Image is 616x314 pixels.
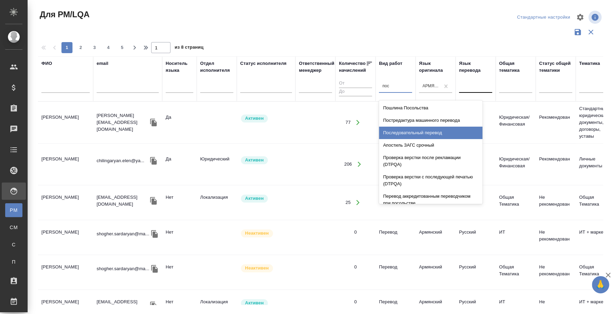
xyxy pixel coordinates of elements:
[240,229,292,238] div: Наши пути разошлись: исполнитель с нами не работает
[459,60,492,74] div: Язык перевода
[379,171,482,190] div: Проверка верстки с последующей печатью (DTPQA)
[539,60,572,74] div: Статус общей тематики
[97,298,148,312] p: [EMAIL_ADDRESS][DOMAIN_NAME]
[9,258,19,265] span: П
[200,60,233,74] div: Отдел исполнителя
[75,44,86,51] span: 2
[148,156,159,166] button: Скопировать
[245,157,264,164] p: Активен
[162,110,197,135] td: Да
[240,298,292,308] div: Рядовой исполнитель: назначай с учетом рейтинга
[375,152,415,176] td: Перевод
[344,161,352,168] div: 206
[536,110,576,135] td: Рекомендован
[345,119,351,126] div: 77
[75,42,86,53] button: 2
[97,60,108,67] div: email
[375,110,415,135] td: Перевод
[5,255,22,269] a: П
[162,225,197,249] td: Нет
[352,157,366,171] button: Открыть работы
[103,42,114,53] button: 4
[9,224,19,231] span: CM
[379,190,482,209] div: Перевод аккредитованным переводчиком при посольстве
[515,12,572,23] div: split button
[9,207,19,214] span: PM
[245,195,264,202] p: Активен
[89,42,100,53] button: 3
[245,230,269,237] p: Неактивен
[496,260,536,284] td: Общая Тематика
[148,196,159,206] button: Скопировать
[166,60,193,74] div: Носитель языка
[148,117,159,128] button: Скопировать
[245,115,264,122] p: Активен
[379,139,482,151] div: Апостиль ЗАГС срочный
[38,225,93,249] td: [PERSON_NAME]
[89,44,100,51] span: 3
[97,194,148,208] p: [EMAIL_ADDRESS][DOMAIN_NAME]
[536,152,576,176] td: Рекомендован
[197,190,237,215] td: Локализация
[572,9,588,26] span: Настроить таблицу
[103,44,114,51] span: 4
[38,152,93,176] td: [PERSON_NAME]
[588,11,603,24] span: Посмотреть информацию
[579,60,600,67] div: Тематика
[9,241,19,248] span: С
[536,225,576,249] td: Не рекомендован
[576,225,616,249] td: ИТ + маркетинг
[584,26,597,39] button: Сбросить фильтры
[415,225,456,249] td: Армянский
[197,152,237,176] td: Юридический
[240,114,292,123] div: Рядовой исполнитель: назначай с учетом рейтинга
[41,60,52,67] div: ФИО
[339,88,372,96] input: До
[571,26,584,39] button: Сохранить фильтры
[175,43,204,53] span: из 8 страниц
[351,196,365,210] button: Открыть работы
[162,190,197,215] td: Нет
[496,110,536,135] td: Юридическая/Финансовая
[148,300,159,311] button: Скопировать
[299,60,334,74] div: Ответственный менеджер
[496,152,536,176] td: Юридическая/Финансовая
[240,264,292,273] div: Наши пути разошлись: исполнитель с нами не работает
[117,42,128,53] button: 5
[354,264,356,271] div: 0
[592,276,609,293] button: 🙏
[354,298,356,305] div: 0
[339,79,372,88] input: От
[339,60,366,74] div: Количество начислений
[456,260,496,284] td: Русский
[422,83,440,89] div: Армянский
[375,225,415,249] td: Перевод
[379,60,402,67] div: Вид работ
[5,220,22,234] a: CM
[38,9,89,20] span: Для PM/LQA
[97,112,148,133] p: [PERSON_NAME][EMAIL_ADDRESS][DOMAIN_NAME]
[576,152,616,176] td: Личные документы
[162,260,197,284] td: Нет
[576,190,616,215] td: Общая Тематика
[354,229,356,236] div: 0
[375,260,415,284] td: Перевод
[576,260,616,284] td: Общая Тематика
[499,60,532,74] div: Общая тематика
[97,265,149,272] p: shogher.sardaryan@ma...
[536,190,576,215] td: Не рекомендован
[240,60,286,67] div: Статус исполнителя
[379,127,482,139] div: Последовательный перевод
[496,225,536,249] td: ИТ
[245,300,264,306] p: Активен
[5,238,22,252] a: С
[375,190,415,215] td: Перевод
[97,230,149,237] p: shogher.sardaryan@ma...
[38,110,93,135] td: [PERSON_NAME]
[117,44,128,51] span: 5
[456,225,496,249] td: Русский
[379,102,482,114] div: Пошлина Посольства
[536,260,576,284] td: Не рекомендован
[345,199,351,206] div: 25
[97,157,144,164] p: chilingaryan.elen@ya...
